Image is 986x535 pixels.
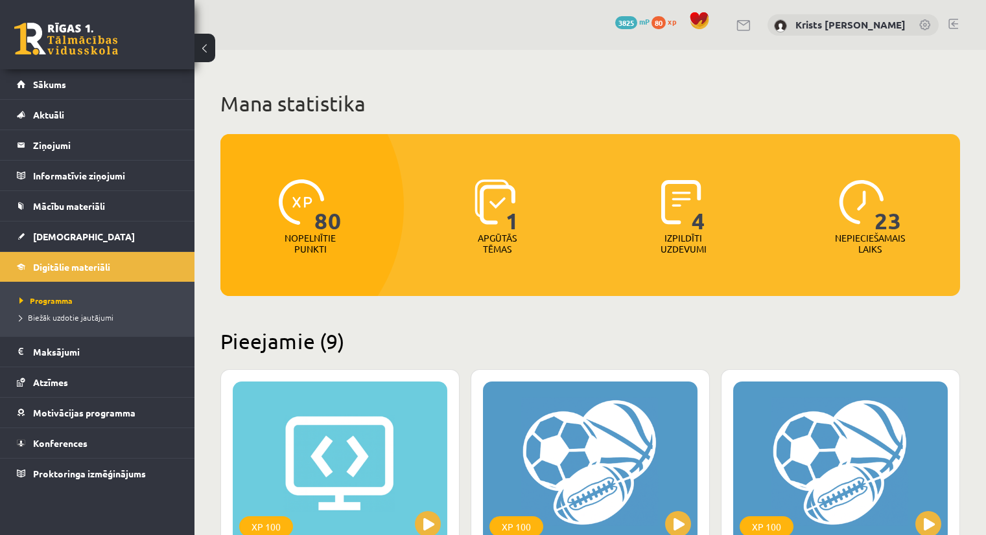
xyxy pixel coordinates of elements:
[17,428,178,458] a: Konferences
[33,161,178,190] legend: Informatīvie ziņojumi
[17,252,178,282] a: Digitālie materiāli
[33,376,68,388] span: Atzīmes
[472,233,522,255] p: Apgūtās tēmas
[17,367,178,397] a: Atzīmes
[33,130,178,160] legend: Ziņojumi
[615,16,637,29] span: 3825
[692,179,705,233] span: 4
[19,295,73,306] span: Programma
[33,78,66,90] span: Sākums
[17,161,178,190] a: Informatīvie ziņojumi
[33,468,146,479] span: Proktoringa izmēģinājums
[17,222,178,251] a: [DEMOGRAPHIC_DATA]
[17,459,178,488] a: Proktoringa izmēģinājums
[285,233,336,255] p: Nopelnītie punkti
[835,233,905,255] p: Nepieciešamais laiks
[17,191,178,221] a: Mācību materiāli
[279,179,324,225] img: icon-xp-0682a9bc20223a9ccc6f5883a126b849a74cddfe5390d2b41b4391c66f2066e7.svg
[615,16,650,27] a: 3825 mP
[874,179,902,233] span: 23
[651,16,683,27] a: 80 xp
[19,312,182,323] a: Biežāk uzdotie jautājumi
[475,179,515,225] img: icon-learned-topics-4a711ccc23c960034f471b6e78daf4a3bad4a20eaf4de84257b87e66633f6470.svg
[19,312,113,323] span: Biežāk uzdotie jautājumi
[33,200,105,212] span: Mācību materiāli
[33,437,88,449] span: Konferences
[639,16,650,27] span: mP
[33,231,135,242] span: [DEMOGRAPHIC_DATA]
[658,233,709,255] p: Izpildīti uzdevumi
[17,398,178,427] a: Motivācijas programma
[33,407,135,418] span: Motivācijas programma
[33,261,110,273] span: Digitālie materiāli
[17,130,178,160] a: Ziņojumi
[314,179,342,233] span: 80
[774,19,787,32] img: Krists Andrejs Zeile
[17,100,178,130] a: Aktuāli
[220,328,960,354] h2: Pieejamie (9)
[651,16,666,29] span: 80
[33,109,64,120] span: Aktuāli
[795,18,906,31] a: Krists [PERSON_NAME]
[506,179,519,233] span: 1
[839,179,884,225] img: icon-clock-7be60019b62300814b6bd22b8e044499b485619524d84068768e800edab66f18.svg
[220,91,960,117] h1: Mana statistika
[19,295,182,306] a: Programma
[14,23,118,55] a: Rīgas 1. Tālmācības vidusskola
[668,16,676,27] span: xp
[661,179,701,225] img: icon-completed-tasks-ad58ae20a441b2904462921112bc710f1caf180af7a3daa7317a5a94f2d26646.svg
[17,69,178,99] a: Sākums
[17,337,178,367] a: Maksājumi
[33,337,178,367] legend: Maksājumi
